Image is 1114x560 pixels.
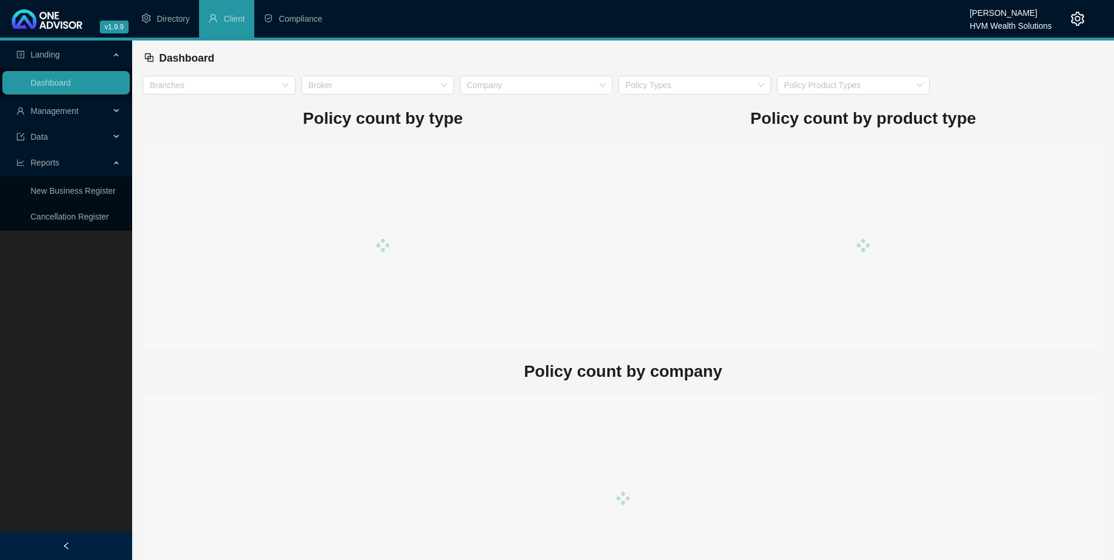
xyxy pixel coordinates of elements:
span: setting [142,14,151,23]
span: v1.9.9 [100,21,129,33]
span: Data [31,132,48,141]
span: user [16,107,25,115]
div: HVM Wealth Solutions [970,16,1052,29]
span: user [208,14,218,23]
span: setting [1071,12,1085,26]
span: Landing [31,50,60,59]
span: Management [31,106,79,116]
span: line-chart [16,158,25,167]
span: Client [224,14,245,23]
span: Reports [31,158,59,167]
a: New Business Register [31,186,116,195]
div: [PERSON_NAME] [970,3,1052,16]
a: Dashboard [31,78,71,87]
span: block [144,52,154,63]
h1: Policy count by type [143,106,623,131]
span: Compliance [279,14,322,23]
h1: Policy count by product type [623,106,1103,131]
span: import [16,133,25,141]
span: profile [16,50,25,59]
img: 2df55531c6924b55f21c4cf5d4484680-logo-light.svg [12,9,82,29]
span: left [62,542,70,550]
a: Cancellation Register [31,212,109,221]
h1: Policy count by company [143,359,1103,384]
span: Dashboard [159,52,214,64]
span: Directory [157,14,190,23]
span: safety [264,14,273,23]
